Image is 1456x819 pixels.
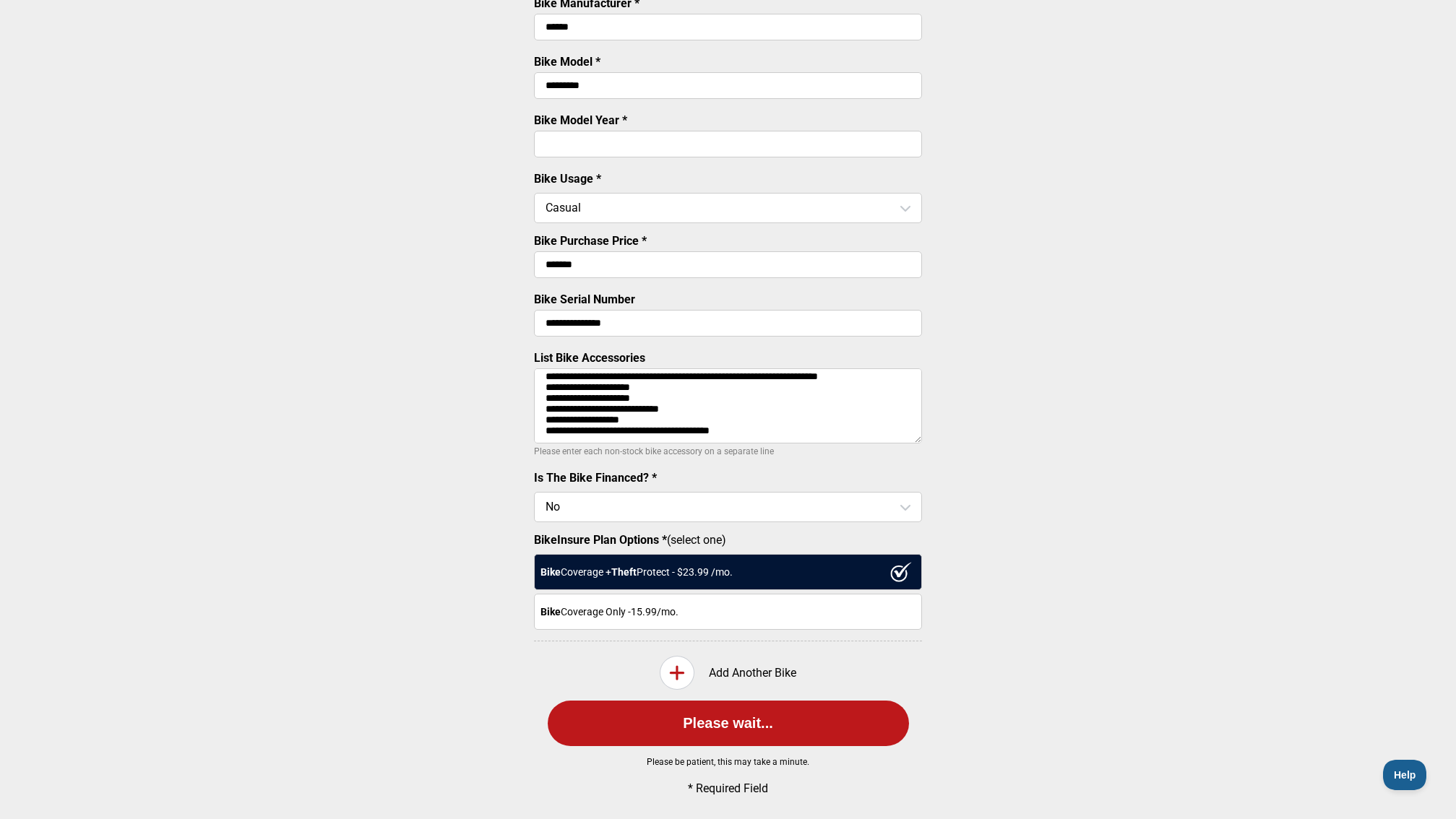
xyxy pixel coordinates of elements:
label: (select one) [534,533,922,547]
label: Bike Purchase Price * [534,234,647,248]
label: Is The Bike Financed? * [534,471,657,485]
p: Please enter each non-stock bike accessory on a separate line [534,443,922,460]
label: Bike Model * [534,55,600,69]
p: * Required Field [559,781,898,795]
label: List Bike Accessories [534,351,645,365]
strong: Bike [540,606,561,617]
div: Coverage + Protect - $ 23.99 /mo. [534,554,922,590]
div: Coverage Only - 15.99 /mo. [534,594,922,630]
strong: Bike [540,566,561,578]
div: Add Another Bike [534,656,922,690]
label: Bike Model Year * [534,113,627,127]
img: ux1sgP1Haf775SAghJI38DyDlYP+32lKFAAAAAElFTkSuQmCC [890,562,912,582]
strong: BikeInsure Plan Options * [534,533,667,547]
label: Bike Usage * [534,172,601,186]
label: Bike Serial Number [534,292,635,306]
p: Please be patient, this may take a minute. [512,757,945,767]
iframe: Toggle Customer Support [1383,760,1427,790]
strong: Theft [611,566,637,578]
button: Please wait... [548,701,909,746]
